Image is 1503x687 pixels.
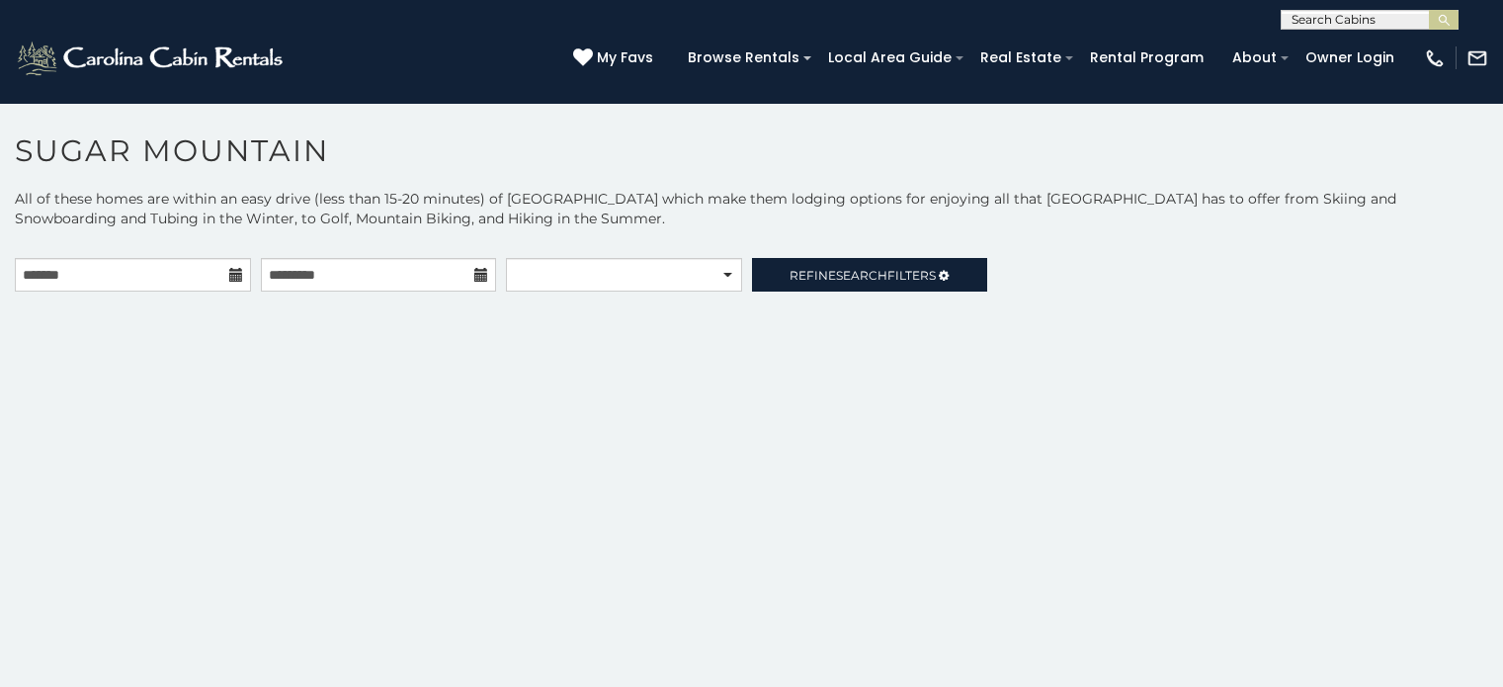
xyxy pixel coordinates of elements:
span: My Favs [597,47,653,68]
a: About [1222,43,1287,73]
a: Local Area Guide [818,43,961,73]
a: My Favs [573,47,658,69]
a: RefineSearchFilters [752,258,988,292]
span: Search [836,268,887,283]
a: Browse Rentals [678,43,809,73]
img: mail-regular-white.png [1466,47,1488,69]
img: phone-regular-white.png [1424,47,1446,69]
a: Rental Program [1080,43,1213,73]
img: White-1-2.png [15,39,289,78]
a: Owner Login [1295,43,1404,73]
span: Refine Filters [790,268,936,283]
a: Real Estate [970,43,1071,73]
